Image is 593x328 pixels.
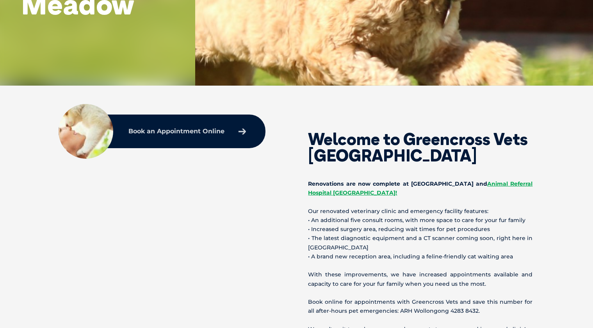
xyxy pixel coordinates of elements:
[308,180,533,196] b: Renovations are now complete at [GEOGRAPHIC_DATA] and
[308,298,533,315] p: Book online for appointments with Greencross Vets and save this number for all after-hours pet em...
[308,180,533,196] a: Animal Referral Hospital [GEOGRAPHIC_DATA]!
[125,124,250,138] a: Book an Appointment Online
[308,270,533,288] p: With these improvements, we have increased appointments available and capacity to care for your f...
[308,131,533,164] h2: Welcome to Greencross Vets [GEOGRAPHIC_DATA]
[308,207,533,261] p: Our renovated veterinary clinic and emergency facility features: • An additional five consult roo...
[129,128,225,134] p: Book an Appointment Online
